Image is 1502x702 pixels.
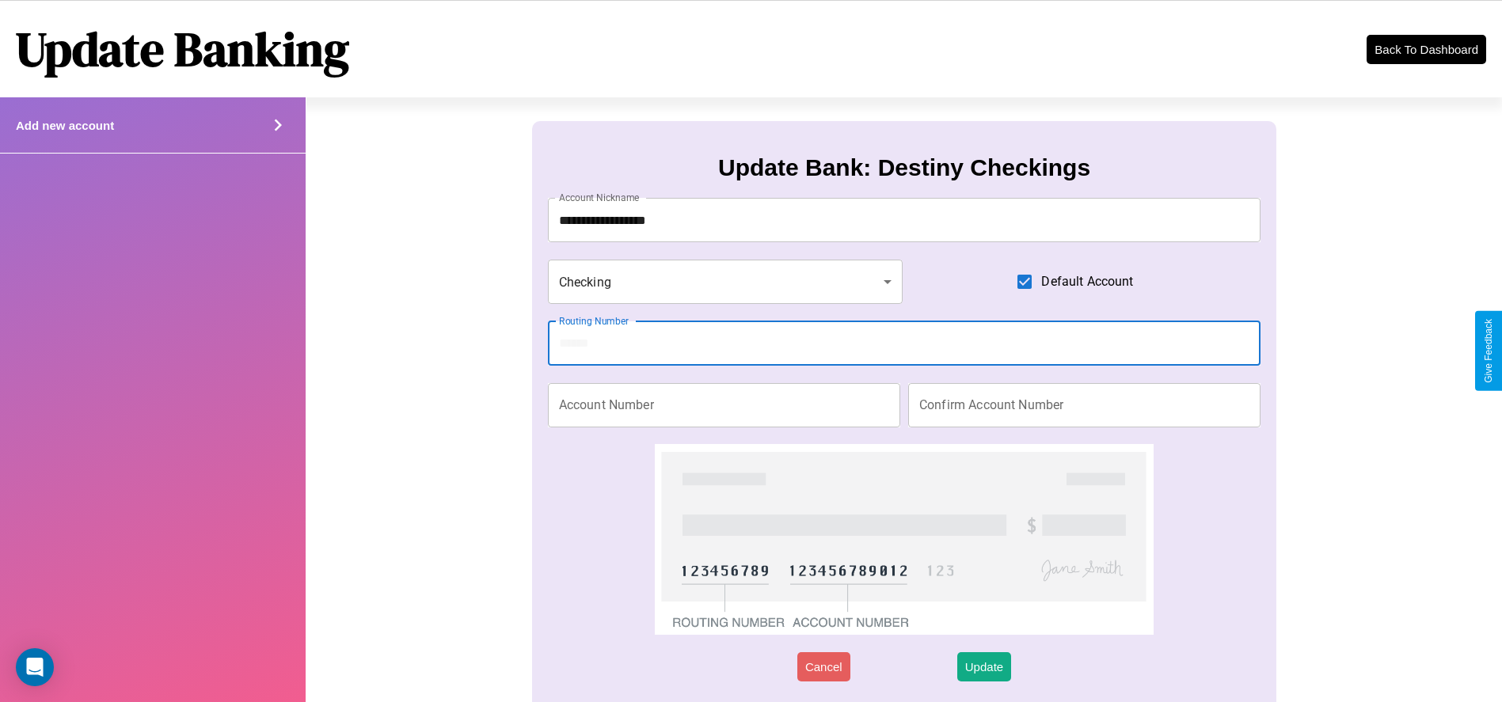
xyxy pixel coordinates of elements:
[718,154,1090,181] h3: Update Bank: Destiny Checkings
[1367,35,1486,64] button: Back To Dashboard
[1483,319,1494,383] div: Give Feedback
[655,444,1154,635] img: check
[548,260,903,304] div: Checking
[559,191,640,204] label: Account Nickname
[16,119,114,132] h4: Add new account
[16,648,54,686] div: Open Intercom Messenger
[559,314,629,328] label: Routing Number
[16,17,349,82] h1: Update Banking
[797,652,850,681] button: Cancel
[957,652,1011,681] button: Update
[1041,272,1133,291] span: Default Account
